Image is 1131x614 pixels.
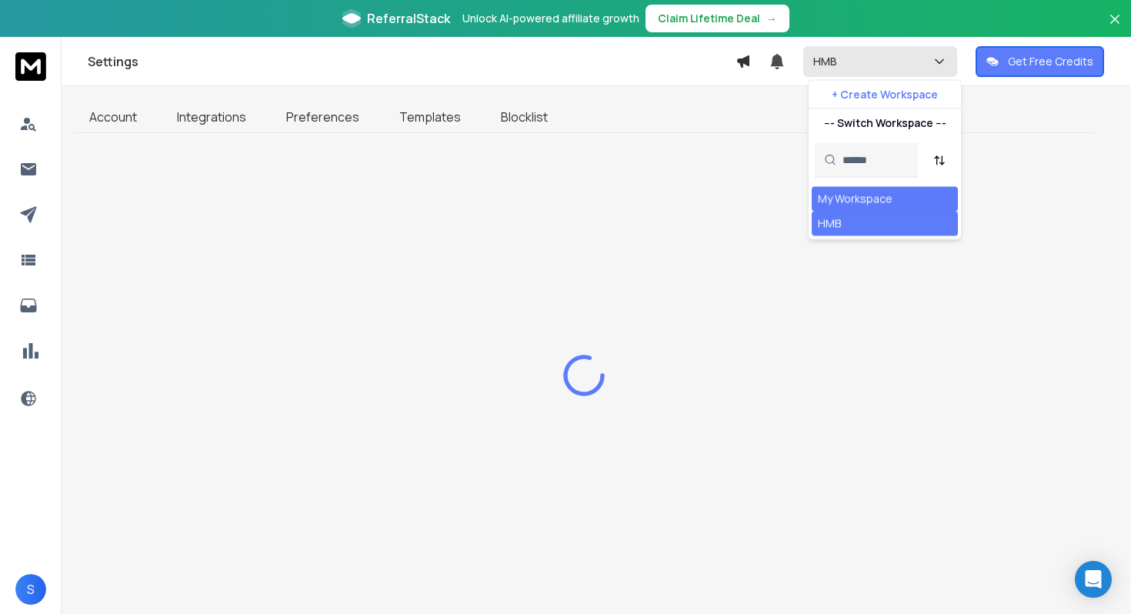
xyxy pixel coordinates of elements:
h1: Settings [88,52,736,71]
button: Get Free Credits [976,46,1104,77]
a: Templates [384,102,476,132]
div: HMB [818,216,841,232]
p: HMB [813,54,843,69]
button: Sort by Sort A-Z [924,145,955,175]
a: Blocklist [485,102,563,132]
button: Claim Lifetime Deal→ [646,5,789,32]
a: Preferences [271,102,375,132]
button: + Create Workspace [809,81,961,108]
a: Integrations [162,102,262,132]
p: Unlock AI-powered affiliate growth [462,11,639,26]
p: + Create Workspace [832,87,938,102]
div: Open Intercom Messenger [1075,561,1112,598]
button: Close banner [1105,9,1125,46]
span: ReferralStack [367,9,450,28]
div: My Workspace [818,192,892,207]
p: --- Switch Workspace --- [824,115,946,131]
button: S [15,574,46,605]
span: → [766,11,777,26]
p: Get Free Credits [1008,54,1093,69]
a: Account [74,102,152,132]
